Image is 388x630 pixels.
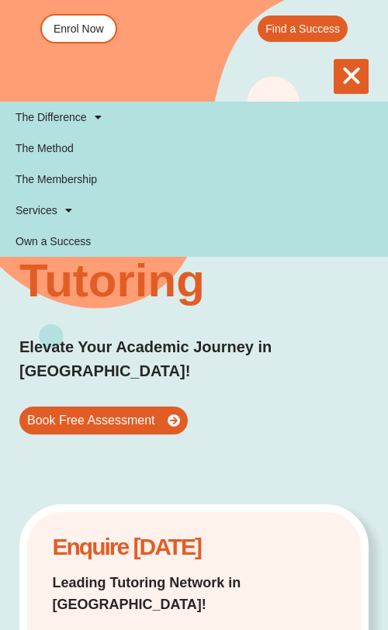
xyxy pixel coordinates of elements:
[19,335,369,383] p: Elevate Your Academic Journey in [GEOGRAPHIC_DATA]!
[54,23,104,34] span: Enrol Now
[27,414,155,427] span: Book Free Assessment
[258,16,348,42] a: Find a Success
[40,14,117,43] a: Enrol Now
[122,455,388,630] iframe: Chat Widget
[19,407,188,434] a: Book Free Assessment
[265,23,340,34] span: Find a Success
[53,572,336,615] p: Leading Tutoring Network in [GEOGRAPHIC_DATA]!
[334,59,369,94] div: Menu Toggle
[53,537,336,556] h2: Enquire [DATE]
